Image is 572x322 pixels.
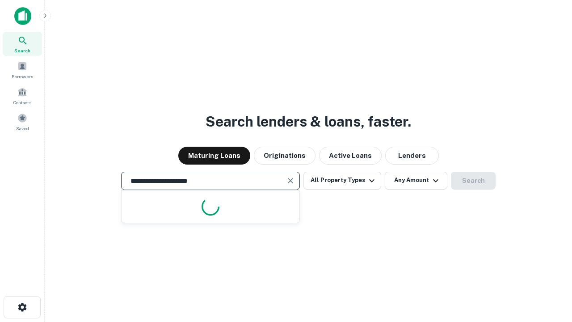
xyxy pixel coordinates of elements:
[3,32,42,56] a: Search
[527,222,572,265] iframe: Chat Widget
[3,84,42,108] a: Contacts
[14,47,30,54] span: Search
[303,172,381,190] button: All Property Types
[254,147,315,165] button: Originations
[284,174,297,187] button: Clear
[319,147,382,165] button: Active Loans
[206,111,411,132] h3: Search lenders & loans, faster.
[3,110,42,134] a: Saved
[13,99,31,106] span: Contacts
[178,147,250,165] button: Maturing Loans
[12,73,33,80] span: Borrowers
[16,125,29,132] span: Saved
[385,172,447,190] button: Any Amount
[3,58,42,82] a: Borrowers
[14,7,31,25] img: capitalize-icon.png
[385,147,439,165] button: Lenders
